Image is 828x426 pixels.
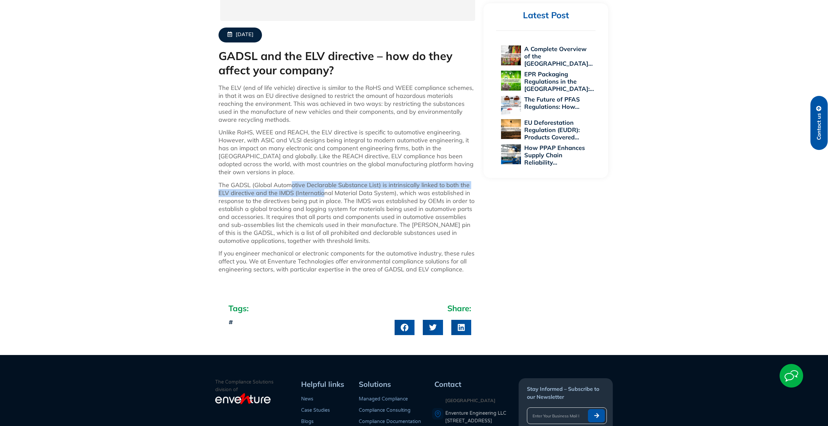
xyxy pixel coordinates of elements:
img: A Complete Overview of the EU Personal Protective Equipment Regulation 2016/425 [501,45,521,65]
a: Contact us [810,96,828,150]
h2: Tags: [228,303,388,313]
p: The ELV (end of life vehicle) directive is similar to the RoHS and WEEE compliance schemes, in th... [219,84,477,124]
span: Helpful links [301,380,344,389]
img: EU Deforestation Regulation (EUDR): Products Covered and Compliance Essentials [501,119,521,139]
a: The Future of PFAS Regulations: How… [524,96,580,110]
span: Contact [434,380,461,389]
a: EU Deforestation Regulation (EUDR): Products Covered… [524,119,580,141]
p: The GADSL (Global Automotive Declarable Substance List) is intrinsically linked to both the ELV d... [219,181,477,245]
a: Managed Compliance [359,396,408,402]
div: Share on twitter [423,320,443,335]
a: News [301,396,313,402]
span: Solutions [359,380,391,389]
img: enventure-light-logo_s [215,392,271,405]
span: [DATE] [236,32,253,38]
span: Contact us [816,113,822,140]
a: A Complete Overview of the [GEOGRAPHIC_DATA]… [524,45,593,67]
span: Stay Informed – Subscribe to our Newsletter [527,386,599,400]
a: Blogs [301,419,314,424]
input: Enter Your Business Mail ID [527,409,585,422]
img: EPR Packaging Regulations in the US: A 2025 Compliance Perspective [501,71,521,91]
div: Share on linkedin [451,320,471,335]
h2: Latest Post [496,10,596,21]
strong: [GEOGRAPHIC_DATA] [445,397,495,403]
a: How PPAP Enhances Supply Chain Reliability… [524,144,585,166]
p: The Compliance Solutions division of [215,378,299,393]
a: Compliance Consulting [359,407,411,413]
div: Share on facebook [395,320,414,335]
a: Compliance Documentation [359,419,421,424]
h1: GADSL and the ELV directive – how do they affect your company? [219,49,477,77]
a: EPR Packaging Regulations in the [GEOGRAPHIC_DATA]:… [524,70,594,93]
a: [DATE] [219,28,262,42]
a: Case Studies [301,407,330,413]
img: A pin icon representing a location [432,408,444,420]
p: If you engineer mechanical or electronic components for the automotive industry, these rules affe... [219,249,477,273]
h2: Share: [395,303,471,313]
p: Unlike RoHS, WEEE and REACH, the ELV directive is specific to automotive engineering. However, wi... [219,128,477,176]
img: The Future of PFAS Regulations: How 2025 Will Reshape Global Supply Chains [501,96,521,116]
img: How PPAP Enhances Supply Chain Reliability Across Global Industries [501,144,521,164]
img: Start Chat [780,364,803,388]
